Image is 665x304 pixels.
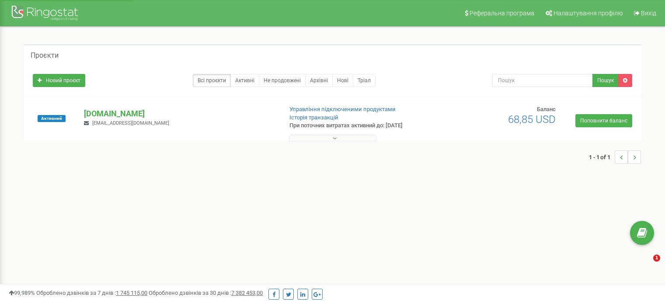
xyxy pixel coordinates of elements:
span: Оброблено дзвінків за 30 днів : [149,290,263,296]
span: Баланс [537,106,556,112]
a: Активні [230,74,259,87]
span: Оброблено дзвінків за 7 днів : [36,290,147,296]
input: Пошук [492,74,593,87]
iframe: Intercom live chat [635,255,656,276]
a: Управління підключеними продуктами [289,106,396,112]
span: 1 [653,255,660,262]
button: Пошук [592,74,619,87]
span: 68,85 USD [508,113,556,126]
a: Історія транзакцій [289,114,338,121]
a: Тріал [353,74,376,87]
a: Поповнити баланс [575,114,632,127]
h5: Проєкти [31,52,59,59]
a: Нові [332,74,353,87]
u: 1 745 115,00 [116,290,147,296]
span: 1 - 1 of 1 [589,150,615,164]
span: Налаштування профілю [554,10,623,17]
span: [EMAIL_ADDRESS][DOMAIN_NAME] [92,120,169,126]
p: При поточних витратах активний до: [DATE] [289,122,429,130]
a: Всі проєкти [193,74,231,87]
a: Не продовжені [259,74,306,87]
span: 99,989% [9,290,35,296]
u: 7 382 453,00 [231,290,263,296]
span: Реферальна програма [470,10,534,17]
span: Активний [38,115,66,122]
a: Новий проєкт [33,74,85,87]
span: Вихід [641,10,656,17]
a: Архівні [305,74,333,87]
nav: ... [589,142,641,172]
p: [DOMAIN_NAME] [84,108,275,119]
